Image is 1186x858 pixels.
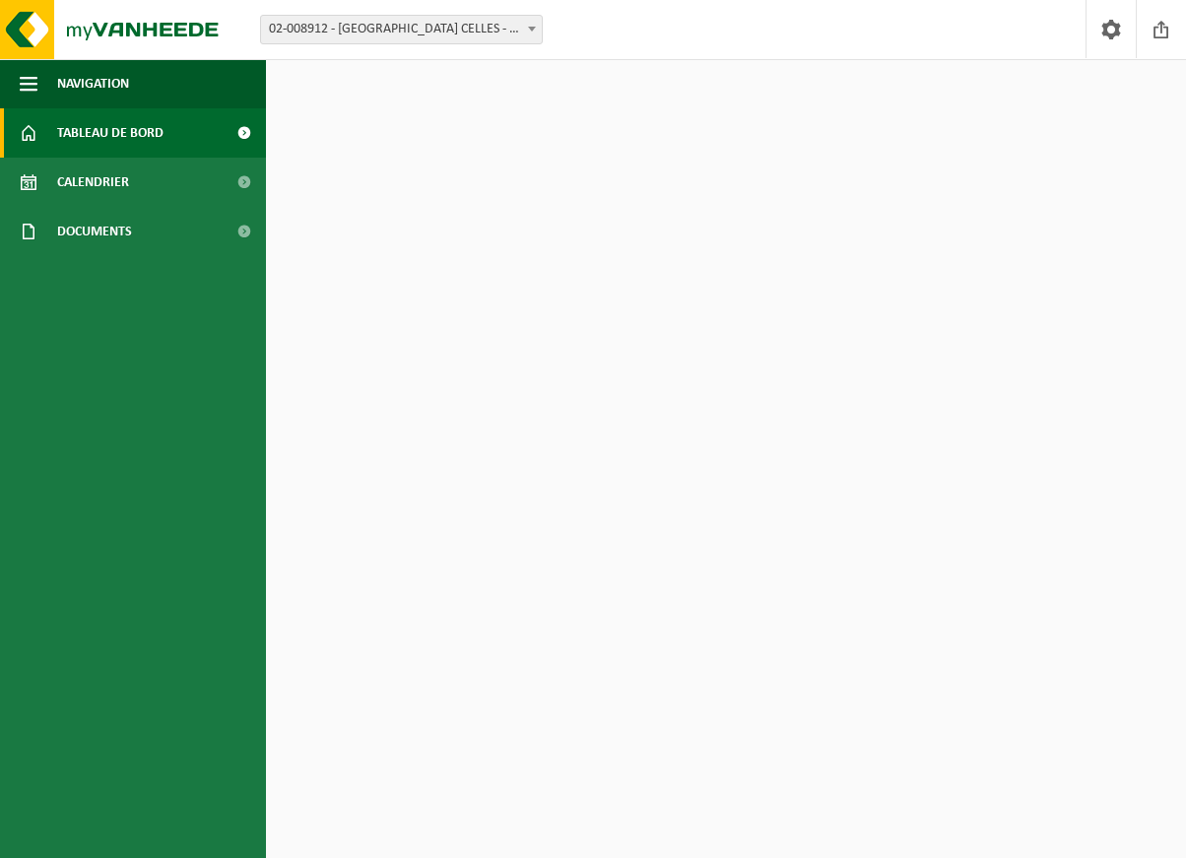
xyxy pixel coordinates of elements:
span: Navigation [57,59,129,108]
span: 02-008912 - IPALLE CELLES - ESCANAFFLES [260,15,543,44]
span: Calendrier [57,158,129,207]
span: 02-008912 - IPALLE CELLES - ESCANAFFLES [261,16,542,43]
span: Tableau de bord [57,108,164,158]
span: Documents [57,207,132,256]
